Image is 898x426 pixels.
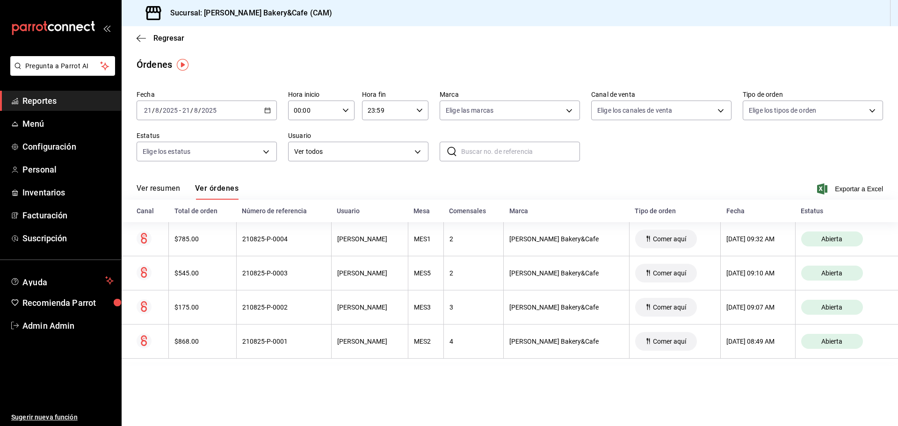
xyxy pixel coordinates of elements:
div: 3 [449,303,498,311]
span: Facturación [22,209,114,222]
button: Ver órdenes [195,184,239,200]
div: MES5 [414,269,438,277]
div: Fecha [726,207,789,215]
a: Pregunta a Parrot AI [7,68,115,78]
button: Regresar [137,34,184,43]
div: [PERSON_NAME] Bakery&Cafe [509,303,623,311]
img: Tooltip marker [177,59,188,71]
span: / [190,107,193,114]
span: Abierta [818,303,846,311]
input: -- [155,107,159,114]
div: Estatus [801,207,883,215]
div: Total de orden [174,207,231,215]
div: 210825-P-0001 [242,338,326,345]
div: 2 [449,269,498,277]
input: ---- [162,107,178,114]
button: Ver resumen [137,184,180,200]
label: Canal de venta [591,91,731,98]
div: [PERSON_NAME] [337,269,402,277]
div: Órdenes [137,58,172,72]
div: MES3 [414,303,438,311]
span: Comer aquí [649,235,690,243]
div: 210825-P-0004 [242,235,326,243]
button: open_drawer_menu [103,24,110,32]
span: Reportes [22,94,114,107]
span: Comer aquí [649,269,690,277]
div: [DATE] 08:49 AM [726,338,789,345]
div: $545.00 [174,269,230,277]
label: Hora inicio [288,91,355,98]
span: Elige los tipos de orden [749,106,816,115]
span: Ver todos [294,147,411,157]
div: [PERSON_NAME] Bakery&Cafe [509,235,623,243]
div: 2 [449,235,498,243]
div: $785.00 [174,235,230,243]
input: -- [144,107,152,114]
div: [DATE] 09:32 AM [726,235,789,243]
div: $175.00 [174,303,230,311]
div: Número de referencia [242,207,326,215]
button: Exportar a Excel [819,183,883,195]
div: [DATE] 09:10 AM [726,269,789,277]
label: Usuario [288,132,428,139]
div: [PERSON_NAME] Bakery&Cafe [509,338,623,345]
span: Elige las marcas [446,106,493,115]
label: Estatus [137,132,277,139]
span: - [179,107,181,114]
input: -- [182,107,190,114]
div: Mesa [413,207,438,215]
span: Configuración [22,140,114,153]
div: 210825-P-0002 [242,303,326,311]
div: MES2 [414,338,438,345]
span: Sugerir nueva función [11,412,114,422]
div: 4 [449,338,498,345]
div: [PERSON_NAME] Bakery&Cafe [509,269,623,277]
input: Buscar no. de referencia [461,142,580,161]
div: 210825-P-0003 [242,269,326,277]
span: Comer aquí [649,338,690,345]
div: Marca [509,207,624,215]
div: [DATE] 09:07 AM [726,303,789,311]
span: / [198,107,201,114]
div: Usuario [337,207,402,215]
input: ---- [201,107,217,114]
span: Elige los canales de venta [597,106,672,115]
div: navigation tabs [137,184,239,200]
span: Comer aquí [649,303,690,311]
label: Fecha [137,91,277,98]
span: Ayuda [22,275,101,286]
label: Hora fin [362,91,428,98]
span: Admin Admin [22,319,114,332]
span: Pregunta a Parrot AI [25,61,101,71]
div: [PERSON_NAME] [337,338,402,345]
span: Inventarios [22,186,114,199]
span: Regresar [153,34,184,43]
span: Recomienda Parrot [22,296,114,309]
div: Canal [137,207,163,215]
span: Abierta [818,269,846,277]
span: Personal [22,163,114,176]
div: $868.00 [174,338,230,345]
span: Abierta [818,235,846,243]
span: / [152,107,155,114]
span: Suscripción [22,232,114,245]
div: MES1 [414,235,438,243]
label: Marca [440,91,580,98]
span: Abierta [818,338,846,345]
span: Menú [22,117,114,130]
div: [PERSON_NAME] [337,303,402,311]
span: Elige los estatus [143,147,190,156]
h3: Sucursal: [PERSON_NAME] Bakery&Cafe (CAM) [163,7,332,19]
div: [PERSON_NAME] [337,235,402,243]
span: / [159,107,162,114]
div: Tipo de orden [635,207,715,215]
div: Comensales [449,207,498,215]
label: Tipo de orden [743,91,883,98]
input: -- [194,107,198,114]
button: Pregunta a Parrot AI [10,56,115,76]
